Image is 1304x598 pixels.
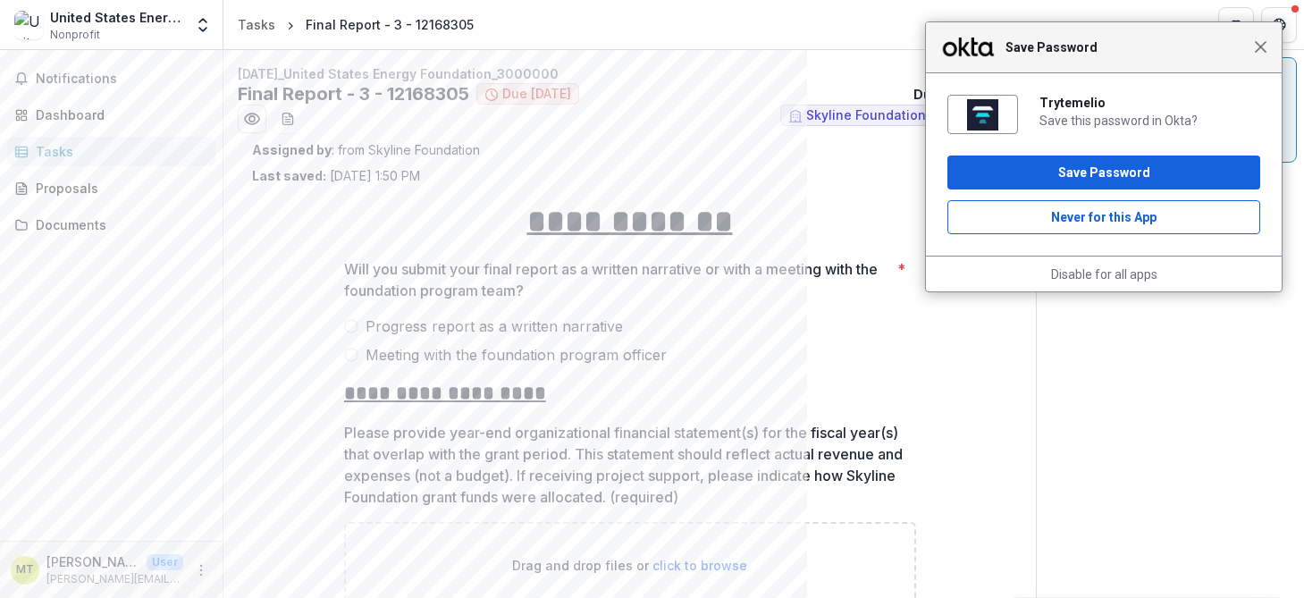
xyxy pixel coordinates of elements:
span: Due [DATE] [502,87,571,102]
div: Dashboard [36,105,201,124]
button: Save Password [947,156,1260,190]
div: Ms. Mariah Tate [16,564,34,576]
p: Please provide year-end organizational financial statement(s) for the fiscal year(s) that overlap... [344,422,905,508]
p: [PERSON_NAME][EMAIL_ADDRESS][DOMAIN_NAME] [46,571,183,587]
button: More [190,560,212,581]
p: [DATE]_United States Energy Foundation_3000000 [238,64,1022,83]
button: Get Help [1261,7,1297,43]
div: Save this password in Okta? [1039,113,1260,129]
a: Dashboard [7,100,215,130]
button: Notifications [7,64,215,93]
span: Meeting with the foundation program officer [366,344,667,366]
strong: Last saved: [252,168,326,183]
button: Partners [1218,7,1254,43]
a: Tasks [231,12,282,38]
p: Drag and drop files or [512,556,747,575]
a: Documents [7,210,215,240]
p: : [DATE] [913,85,1022,104]
button: Open entity switcher [190,7,215,43]
a: Disable for all apps [1051,267,1157,282]
span: Progress report as a written narrative [366,316,623,337]
div: United States Energy Foundation [50,8,183,27]
div: Tasks [238,15,275,34]
div: Proposals [36,179,201,198]
p: [DATE] 1:50 PM [252,166,420,185]
strong: Assigned by [252,142,332,157]
div: Tasks [36,142,201,161]
div: Documents [36,215,201,234]
a: Tasks [7,137,215,166]
span: Skyline Foundation [806,108,926,123]
strong: Due Date [913,87,973,102]
span: Notifications [36,72,208,87]
nav: breadcrumb [231,12,481,38]
span: Nonprofit [50,27,100,43]
img: United States Energy Foundation [14,11,43,39]
h2: Final Report - 3 - 12168305 [238,83,469,105]
span: Close [1254,40,1267,54]
p: [PERSON_NAME] [46,552,139,571]
a: Proposals [7,173,215,203]
p: User [147,554,183,570]
span: Save Password [997,37,1254,58]
p: Will you submit your final report as a written narrative or with a meeting with the foundation pr... [344,258,890,301]
button: download-word-button [273,105,302,133]
div: Final Report - 3 - 12168305 [306,15,474,34]
p: : from Skyline Foundation [252,140,1007,159]
button: Preview 6f16b671-f7d7-42a6-a907-b09748683f15.pdf [238,105,266,133]
span: click to browse [652,558,747,573]
div: Trytemelio [1039,95,1260,111]
button: Never for this App [947,200,1260,234]
img: VVgPHp+6OsVQWqCpTZged+hO4BF2VecBXcwwgAAAAASUVORK5CYII= [967,99,998,131]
